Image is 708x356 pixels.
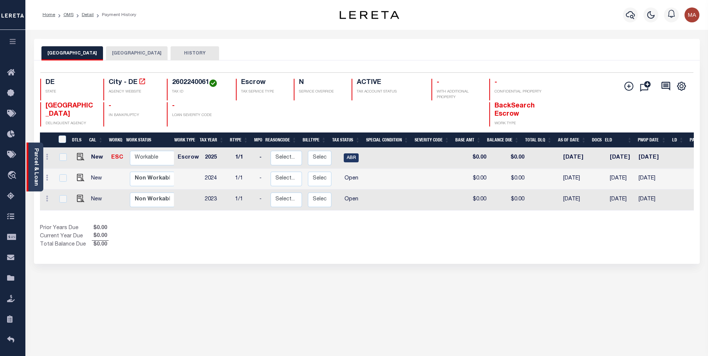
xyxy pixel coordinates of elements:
[88,169,109,190] td: New
[489,190,527,210] td: $0.00
[437,89,480,100] p: WITH ADDITIONAL PROPERTY
[109,89,158,95] p: AGENCY WEBSITE
[458,169,489,190] td: $0.00
[251,132,262,148] th: MPO
[495,103,535,118] span: BackSearch Escrow
[495,79,497,86] span: -
[86,132,106,148] th: CAL: activate to sort column ascending
[495,89,544,95] p: CONFIDENTIAL PROPERTY
[109,79,158,87] h4: City - DE
[484,132,522,148] th: Balance Due: activate to sort column ascending
[33,148,38,186] a: Parcel & Loan
[94,12,136,18] li: Payment History
[40,232,92,240] td: Current Year Due
[344,153,359,162] span: ABR
[636,148,670,169] td: [DATE]
[232,190,256,210] td: 1/1
[69,132,86,148] th: DTLS
[437,79,439,86] span: -
[202,190,232,210] td: 2023
[560,148,594,169] td: [DATE]
[495,121,544,127] p: WORK TYPE
[607,190,636,210] td: [DATE]
[202,169,232,190] td: 2024
[256,169,268,190] td: -
[560,190,594,210] td: [DATE]
[109,113,158,118] p: IN BANKRUPTCY
[123,132,174,148] th: Work Status
[607,169,636,190] td: [DATE]
[227,132,251,148] th: RType: activate to sort column ascending
[635,132,669,148] th: PWOP Date: activate to sort column ascending
[63,13,74,17] a: OMS
[40,241,92,249] td: Total Balance Due
[489,169,527,190] td: $0.00
[88,148,109,169] td: New
[232,148,256,169] td: 1/1
[452,132,484,148] th: Base Amt: activate to sort column ascending
[299,79,343,87] h4: N
[172,103,175,109] span: -
[636,190,670,210] td: [DATE]
[43,13,55,17] a: Home
[202,148,232,169] td: 2025
[111,155,123,160] a: ESC
[589,132,602,148] th: Docs
[256,148,268,169] td: -
[172,89,227,95] p: TAX ID
[40,224,92,232] td: Prior Years Due
[175,148,202,169] td: Escrow
[458,148,489,169] td: $0.00
[241,89,285,95] p: TAX SERVICE TYPE
[607,148,636,169] td: [DATE]
[92,232,109,240] span: $0.00
[412,132,452,148] th: Severity Code: activate to sort column ascending
[46,89,95,95] p: STATE
[522,132,555,148] th: Total DLQ: activate to sort column ascending
[363,132,412,148] th: Special Condition: activate to sort column ascending
[46,79,95,87] h4: DE
[334,169,368,190] td: Open
[560,169,594,190] td: [DATE]
[171,46,219,60] button: HISTORY
[334,190,368,210] td: Open
[106,46,168,60] button: [GEOGRAPHIC_DATA]
[340,11,399,19] img: logo-dark.svg
[171,132,197,148] th: Work Type
[54,132,69,148] th: &nbsp;
[602,132,635,148] th: ELD: activate to sort column ascending
[172,113,227,118] p: LOAN SEVERITY CODE
[7,171,19,181] i: travel_explore
[489,148,527,169] td: $0.00
[241,79,285,87] h4: Escrow
[357,89,422,95] p: TAX ACCOUNT STATUS
[300,132,329,148] th: BillType: activate to sort column ascending
[555,132,589,148] th: As of Date: activate to sort column ascending
[40,132,54,148] th: &nbsp;&nbsp;&nbsp;&nbsp;&nbsp;&nbsp;&nbsp;&nbsp;&nbsp;&nbsp;
[46,103,93,118] span: [GEOGRAPHIC_DATA]
[82,13,94,17] a: Detail
[299,89,343,95] p: SERVICE OVERRIDE
[669,132,687,148] th: LD: activate to sort column ascending
[329,132,363,148] th: Tax Status: activate to sort column ascending
[109,103,111,109] span: -
[92,224,109,232] span: $0.00
[232,169,256,190] td: 1/1
[46,121,95,127] p: DELINQUENT AGENCY
[197,132,227,148] th: Tax Year: activate to sort column ascending
[88,190,109,210] td: New
[458,190,489,210] td: $0.00
[256,190,268,210] td: -
[41,46,103,60] button: [GEOGRAPHIC_DATA]
[684,7,699,22] img: svg+xml;base64,PHN2ZyB4bWxucz0iaHR0cDovL3d3dy53My5vcmcvMjAwMC9zdmciIHBvaW50ZXItZXZlbnRzPSJub25lIi...
[262,132,300,148] th: ReasonCode: activate to sort column ascending
[106,132,123,148] th: WorkQ
[172,79,227,87] h4: 2602240061
[357,79,422,87] h4: ACTIVE
[636,169,670,190] td: [DATE]
[92,241,109,249] span: $0.00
